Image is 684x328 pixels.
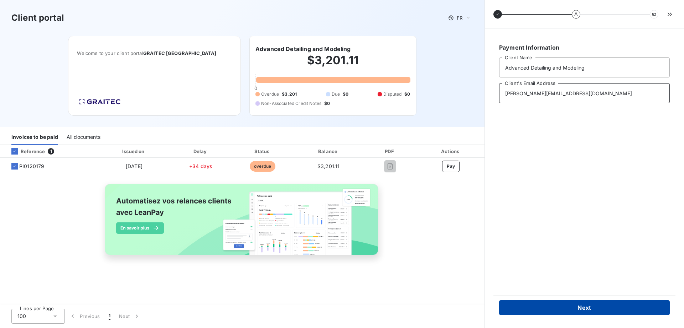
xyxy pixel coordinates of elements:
button: Next [499,300,670,315]
div: Delay [172,148,230,155]
div: Status [233,148,293,155]
div: Issued on [99,148,169,155]
h6: Payment Information [499,43,670,52]
h3: Client portal [11,11,64,24]
span: $0 [404,91,410,97]
div: Invoices to be paid [11,130,58,145]
span: FR [457,15,462,21]
span: [DATE] [126,163,142,169]
input: placeholder [499,83,670,103]
img: Company logo [77,97,123,107]
h6: Advanced Detailing and Modeling [255,45,351,53]
span: $3,201 [282,91,297,97]
div: All documents [67,130,100,145]
span: $3,201.11 [317,163,340,169]
div: Balance [296,148,362,155]
button: 1 [104,309,115,324]
button: Previous [65,309,104,324]
div: Actions [419,148,483,155]
span: 1 [48,148,54,155]
img: banner [98,180,386,267]
span: GRAITEC [GEOGRAPHIC_DATA] [143,50,217,56]
span: 100 [17,313,26,320]
span: 1 [109,313,110,320]
span: $0 [343,91,348,97]
div: PDF [364,148,416,155]
button: Pay [442,161,460,172]
span: $0 [324,100,330,107]
div: Reference [6,148,45,155]
span: Disputed [383,91,401,97]
span: Due [332,91,340,97]
span: Welcome to your client portal [77,50,232,56]
input: placeholder [499,57,670,77]
h2: $3,201.11 [255,53,410,75]
span: Overdue [261,91,279,97]
span: 0 [254,85,257,91]
button: Next [115,309,145,324]
span: Non-Associated Credit Notes [261,100,321,107]
span: PI0120179 [19,163,44,170]
span: overdue [250,161,275,172]
span: +34 days [189,163,212,169]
